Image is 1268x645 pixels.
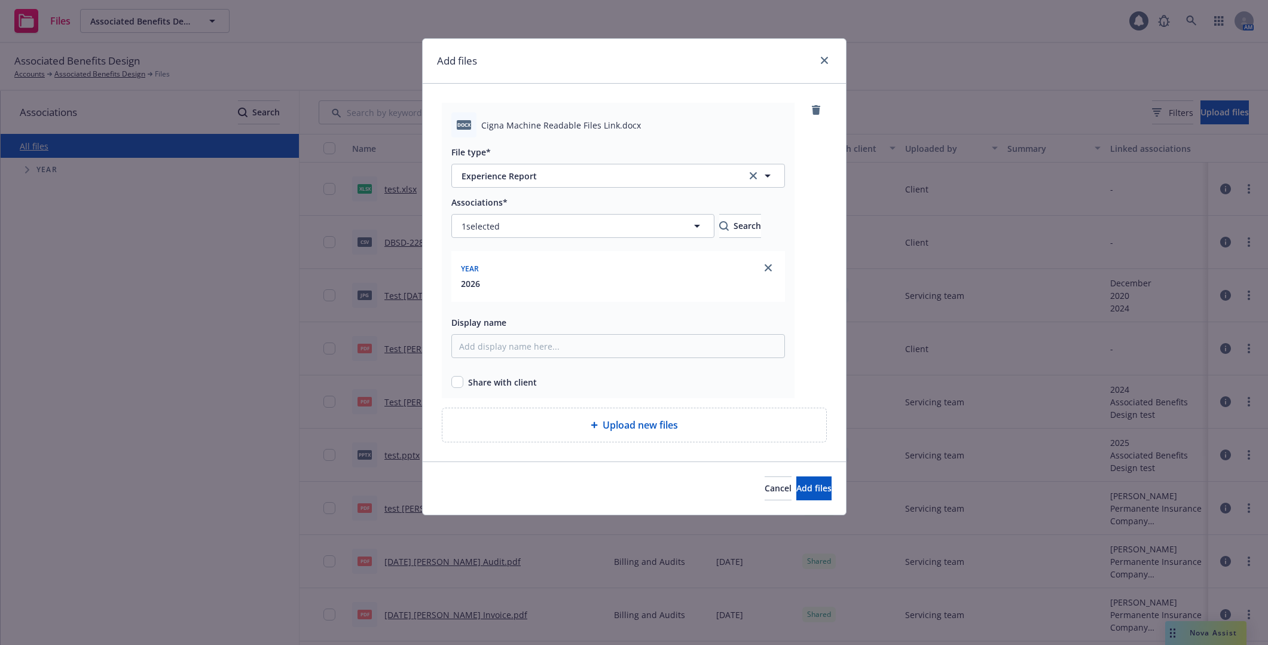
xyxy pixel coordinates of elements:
span: Upload new files [603,418,678,432]
h1: Add files [437,53,477,69]
div: Search [719,215,761,237]
button: Experience Reportclear selection [451,164,785,188]
span: Cancel [765,482,792,494]
button: SearchSearch [719,214,761,238]
span: Experience Report [462,170,731,182]
span: docx [457,120,471,129]
span: Add files [796,482,832,494]
span: Cigna Machine Readable Files Link.docx [481,119,641,132]
div: Upload new files [442,408,827,442]
input: Add display name here... [451,334,785,358]
a: remove [809,103,823,117]
span: Display name [451,317,506,328]
span: Share with client [468,376,537,389]
span: File type* [451,146,491,158]
a: clear selection [746,169,760,183]
button: Add files [796,476,832,500]
button: Cancel [765,476,792,500]
button: 1selected [451,214,714,238]
svg: Search [719,221,729,231]
span: 1 selected [462,220,500,233]
span: Year [461,264,479,274]
a: close [761,261,775,275]
span: Associations* [451,197,508,208]
button: 2026 [461,277,480,290]
a: close [817,53,832,68]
